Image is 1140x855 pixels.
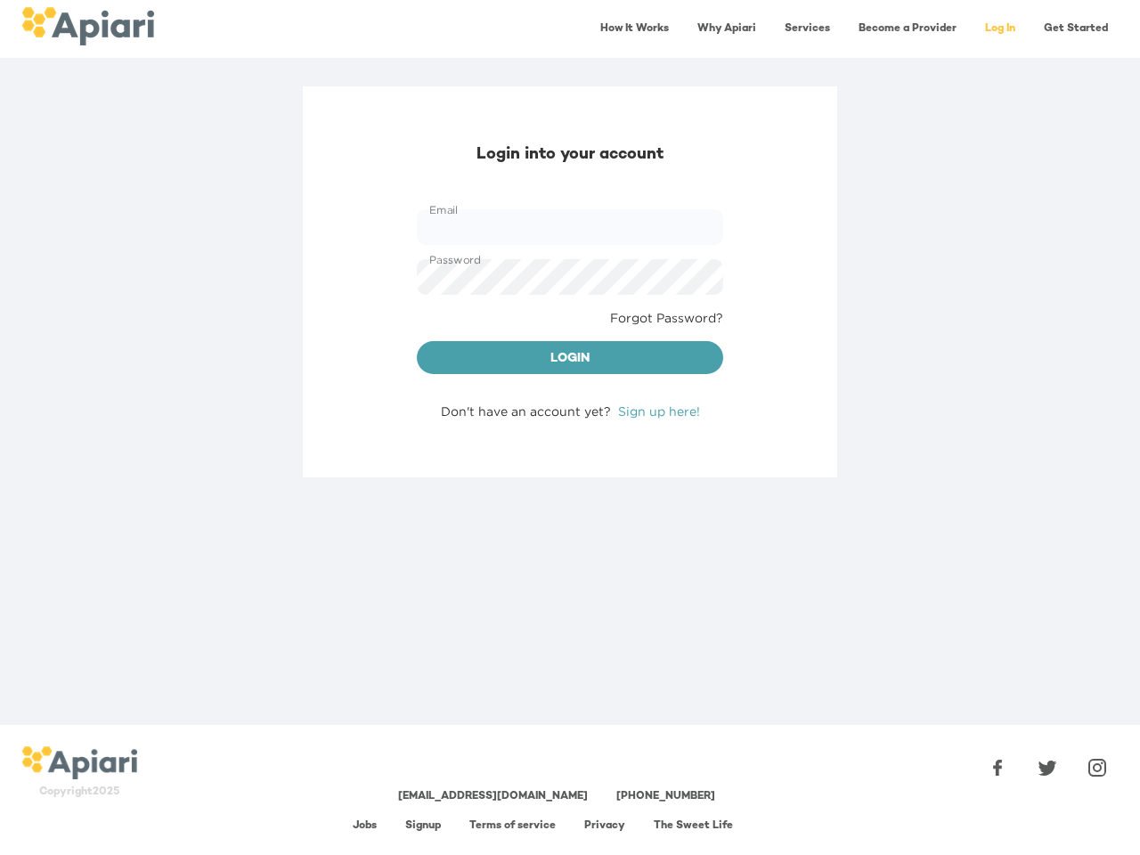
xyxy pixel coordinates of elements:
[21,746,137,780] img: logo
[687,11,767,47] a: Why Apiari
[469,820,556,832] a: Terms of service
[618,404,700,418] a: Sign up here!
[584,820,625,832] a: Privacy
[417,341,723,375] button: Login
[590,11,680,47] a: How It Works
[417,143,723,167] div: Login into your account
[974,11,1026,47] a: Log In
[398,791,588,802] a: [EMAIL_ADDRESS][DOMAIN_NAME]
[21,7,154,45] img: logo
[353,820,377,832] a: Jobs
[774,11,841,47] a: Services
[610,309,723,327] a: Forgot Password?
[21,785,137,800] div: Copyright 2025
[431,348,709,370] span: Login
[417,403,723,420] div: Don't have an account yet?
[616,789,715,804] div: [PHONE_NUMBER]
[654,820,733,832] a: The Sweet Life
[848,11,967,47] a: Become a Provider
[1033,11,1119,47] a: Get Started
[405,820,441,832] a: Signup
